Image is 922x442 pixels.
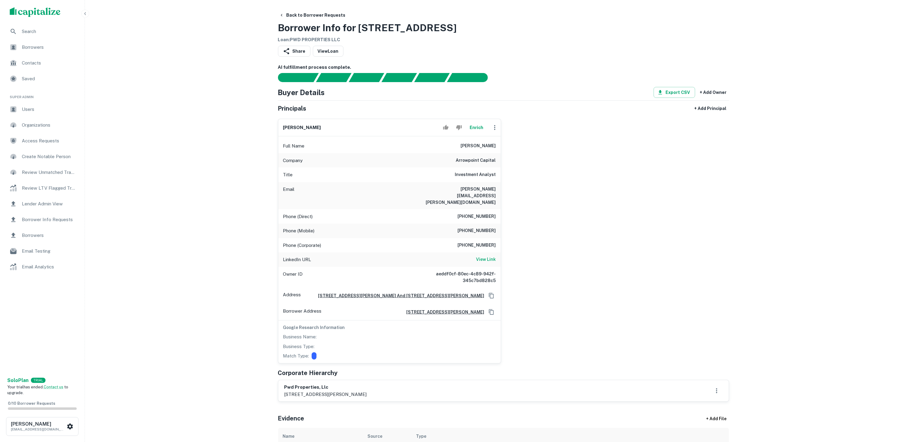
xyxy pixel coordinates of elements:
[6,417,79,436] button: [PERSON_NAME][EMAIL_ADDRESS][DOMAIN_NAME]
[5,134,80,148] a: Access Requests
[5,102,80,117] a: Users
[5,260,80,274] a: Email Analytics
[283,157,303,164] p: Company
[5,56,80,70] a: Contacts
[402,309,484,315] a: [STREET_ADDRESS][PERSON_NAME]
[698,87,729,98] button: + Add Owner
[454,121,464,134] button: Reject
[467,121,486,134] button: Enrich
[5,244,80,258] a: Email Testing
[313,46,344,57] a: ViewLoan
[487,307,496,317] button: Copy Address
[278,21,457,35] h3: Borrower Info for [STREET_ADDRESS]
[284,384,367,391] h6: pwd properties, llc
[283,124,321,131] h6: [PERSON_NAME]
[5,24,80,39] a: Search
[7,377,28,383] strong: Solo Plan
[278,368,338,377] h5: Corporate Hierarchy
[278,87,325,98] h4: Buyer Details
[5,40,80,55] a: Borrowers
[22,137,76,145] span: Access Requests
[456,157,496,164] h6: arrowpoint capital
[283,324,496,331] h6: Google Research Information
[7,377,28,384] a: SoloPlan
[283,433,295,440] div: Name
[22,184,76,192] span: Review LTV Flagged Transactions
[692,103,729,114] button: + Add Principal
[349,73,384,82] div: Documents found, AI parsing details...
[283,307,322,317] p: Borrower Address
[441,121,451,134] button: Accept
[284,391,367,398] p: [STREET_ADDRESS][PERSON_NAME]
[22,200,76,208] span: Lender Admin View
[283,352,309,360] p: Match Type:
[283,291,301,300] p: Address
[283,271,303,284] p: Owner ID
[423,271,496,284] h6: aeddf0cf-80ec-4c89-942f-345c7bd828c5
[22,169,76,176] span: Review Unmatched Transactions
[316,73,351,82] div: Your request is received and processing...
[7,385,68,395] span: Your trial has ended. to upgrade.
[22,153,76,160] span: Create Notable Person
[44,385,63,389] a: Contact us
[283,256,311,263] p: LinkedIn URL
[5,197,80,211] div: Lender Admin View
[22,44,76,51] span: Borrowers
[654,87,695,98] button: Export CSV
[5,212,80,227] a: Borrower Info Requests
[8,401,55,406] span: 0 / 10 Borrower Requests
[5,71,80,86] a: Saved
[423,186,496,206] h6: [PERSON_NAME][EMAIL_ADDRESS][PERSON_NAME][DOMAIN_NAME]
[368,433,383,440] div: Source
[695,413,738,424] div: + Add File
[416,433,427,440] div: Type
[22,121,76,129] span: Organizations
[283,171,293,178] p: Title
[22,59,76,67] span: Contacts
[278,46,310,57] button: Share
[458,227,496,234] h6: [PHONE_NUMBER]
[22,216,76,223] span: Borrower Info Requests
[278,414,304,423] h5: Evidence
[277,10,348,21] button: Back to Borrower Requests
[381,73,417,82] div: Principals found, AI now looking for contact information...
[22,232,76,239] span: Borrowers
[283,213,313,220] p: Phone (Direct)
[22,75,76,82] span: Saved
[11,422,65,427] h6: [PERSON_NAME]
[313,292,484,299] a: [STREET_ADDRESS][PERSON_NAME] And [STREET_ADDRESS][PERSON_NAME]
[283,186,295,206] p: Email
[283,333,317,341] p: Business Name:
[10,7,61,17] img: capitalize-logo.png
[22,263,76,271] span: Email Analytics
[22,106,76,113] span: Users
[5,87,80,102] li: Super Admin
[283,242,321,249] p: Phone (Corporate)
[5,118,80,132] a: Organizations
[5,228,80,243] div: Borrowers
[22,28,76,35] span: Search
[5,149,80,164] a: Create Notable Person
[5,165,80,180] a: Review Unmatched Transactions
[283,142,305,150] p: Full Name
[892,394,922,423] iframe: Chat Widget
[22,248,76,255] span: Email Testing
[283,343,315,350] p: Business Type:
[5,181,80,195] a: Review LTV Flagged Transactions
[278,36,457,43] h6: Loan : PWD PROPERTIES LLC
[283,227,315,234] p: Phone (Mobile)
[455,171,496,178] h6: Investment Analyst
